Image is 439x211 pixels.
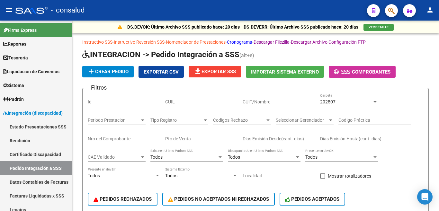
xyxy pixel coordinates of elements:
[251,69,319,75] span: Importar Sistema Externo
[5,6,13,14] mat-icon: menu
[254,40,290,45] a: Descargar Filezilla
[328,172,371,180] span: Mostrar totalizadores
[82,40,112,45] a: Instructivo SSS
[227,40,252,45] a: Cronograma
[87,67,95,75] mat-icon: add
[82,39,429,46] p: - - - - -
[3,96,24,103] span: Padrón
[426,6,434,14] mat-icon: person
[3,54,28,61] span: Tesorería
[305,154,318,160] span: Todos
[194,69,236,75] span: Exportar SSS
[329,66,396,78] button: -Comprobantes
[276,118,328,123] span: Seleccionar Gerenciador
[127,23,358,31] p: DS.DEVOK: Último Archivo SSS publicado hace: 20 días - DS.DEVERR: Último Archivo SSS publicado ha...
[239,52,254,58] span: (alt+e)
[334,69,352,75] span: -
[280,193,345,206] button: PEDIDOS ACEPTADOS
[51,3,85,17] span: - consalud
[352,69,390,75] span: Comprobantes
[3,82,24,89] span: Sistema
[363,24,394,31] button: VER DETALLE
[369,25,389,29] span: VER DETALLE
[246,66,324,78] button: Importar Sistema Externo
[87,69,129,75] span: Crear Pedido
[228,154,240,160] span: Todos
[213,118,265,123] span: Codigos Rechazo
[166,40,226,45] a: Nomenclador de Prestaciones
[82,50,239,59] span: INTEGRACION -> Pedido Integración a SSS
[285,196,340,202] span: PEDIDOS ACEPTADOS
[94,196,152,202] span: PEDIDOS RECHAZADOS
[88,83,110,92] h3: Filtros
[88,154,140,160] span: CAE Validado
[194,67,202,75] mat-icon: file_download
[291,40,366,45] a: Descargar Archivo Configuración FTP
[165,173,177,178] span: Todos
[82,66,134,77] button: Crear Pedido
[3,27,37,34] span: Firma Express
[150,118,202,123] span: Tipo Registro
[3,110,63,117] span: Integración (discapacidad)
[150,154,163,160] span: Todos
[144,69,179,75] span: Exportar CSV
[88,173,100,178] span: Todos
[417,189,433,205] div: Open Intercom Messenger
[114,40,165,45] a: Instructivo Reversión SSS
[162,193,275,206] button: PEDIDOS NO ACEPTADOS NI RECHAZADOS
[88,118,140,123] span: Periodo Prestacion
[189,66,241,77] button: Exportar SSS
[139,66,184,78] button: Exportar CSV
[3,68,59,75] span: Liquidación de Convenios
[320,99,336,104] span: 202507
[88,193,157,206] button: PEDIDOS RECHAZADOS
[168,196,269,202] span: PEDIDOS NO ACEPTADOS NI RECHAZADOS
[3,40,26,48] span: Reportes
